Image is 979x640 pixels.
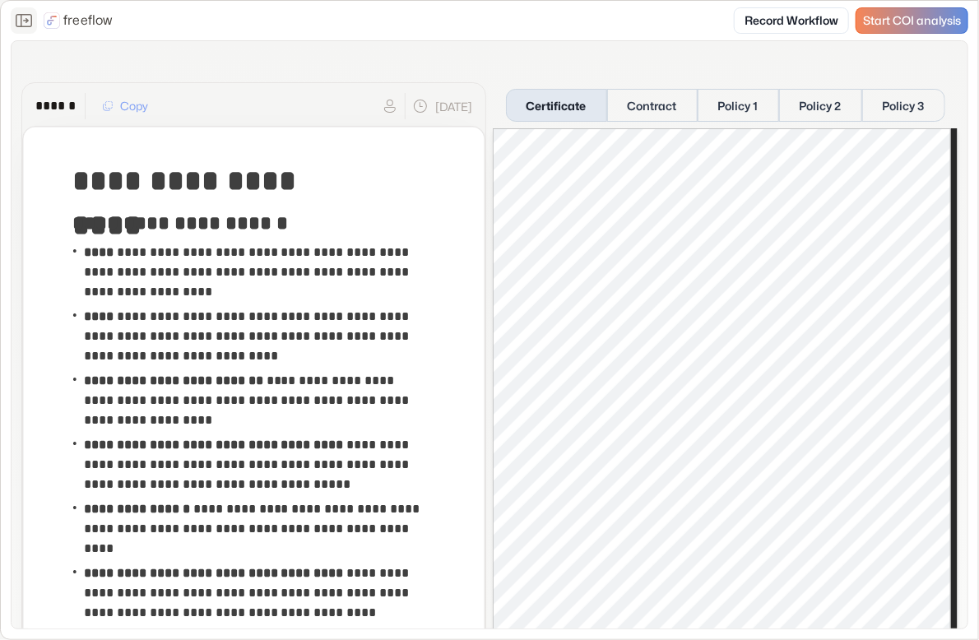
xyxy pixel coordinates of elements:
button: Policy 2 [779,89,862,122]
a: Start COI analysis [856,7,968,34]
button: Copy [92,93,158,119]
a: Record Workflow [734,7,849,34]
span: Start COI analysis [863,14,961,28]
button: Certificate [506,89,607,122]
button: Close the sidebar [11,7,37,34]
button: Contract [607,89,698,122]
a: freeflow [44,11,113,30]
button: Policy 1 [698,89,779,122]
p: [DATE] [435,98,472,115]
button: Policy 3 [862,89,945,122]
p: freeflow [63,11,113,30]
iframe: Certificate [493,128,958,633]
